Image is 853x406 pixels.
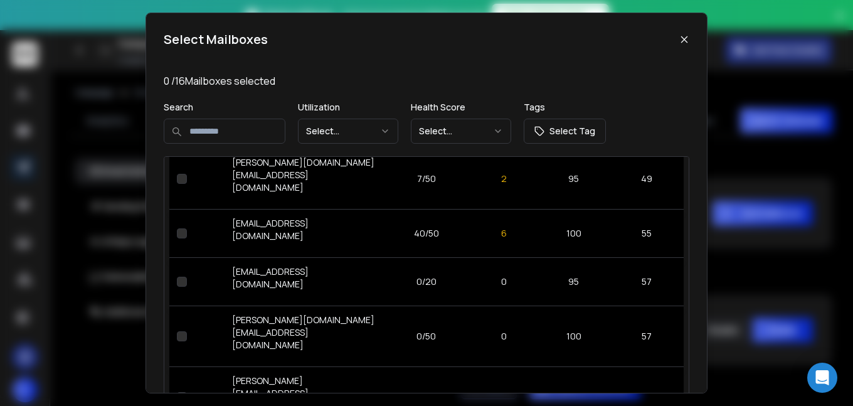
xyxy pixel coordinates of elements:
button: Select... [298,119,398,144]
p: Tags [524,101,606,114]
p: [PERSON_NAME][DOMAIN_NAME][EMAIL_ADDRESS][DOMAIN_NAME] [232,156,375,194]
td: 95 [538,148,609,209]
p: Search [164,101,285,114]
button: Select... [411,119,511,144]
p: Health Score [411,101,511,114]
div: Open Intercom Messenger [807,363,837,393]
p: 0 / 16 Mailboxes selected [164,73,689,88]
button: Select Tag [524,119,606,144]
td: 49 [609,148,684,209]
td: 7/50 [383,148,470,209]
p: Utilization [298,101,398,114]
